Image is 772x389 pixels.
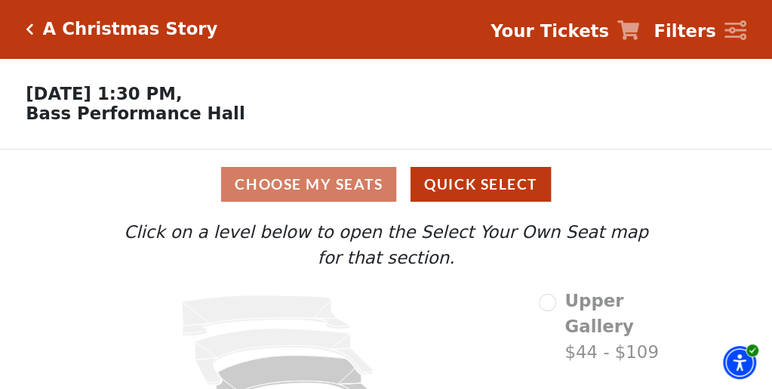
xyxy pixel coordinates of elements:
a: Your Tickets [491,18,639,44]
strong: Your Tickets [491,21,609,41]
path: Upper Gallery - Seats Available: 0 [182,295,350,336]
a: Click here to go back to filters [26,23,34,36]
a: Filters [654,18,746,44]
h5: A Christmas Story [43,19,218,39]
strong: Filters [654,21,715,41]
button: Quick Select [411,167,551,202]
img: Accessibility menu is on [746,343,759,358]
div: Accessibility Menu [723,346,756,379]
label: $44 - $109 [564,288,667,366]
span: Upper Gallery [564,291,633,336]
p: Click on a level below to open the Select Your Own Seat map for that section. [109,219,663,270]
